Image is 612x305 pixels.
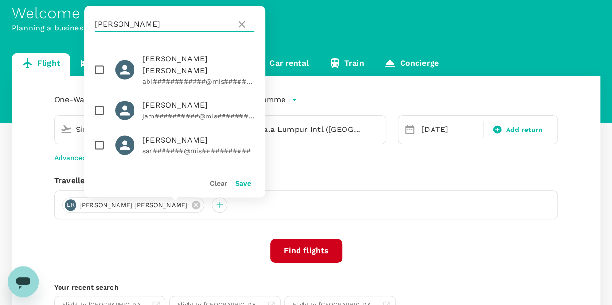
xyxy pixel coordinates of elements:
[244,53,319,76] a: Car rental
[506,125,543,135] span: Add return
[70,53,170,76] a: Accommodation
[142,76,254,86] p: abi############@mis###########
[185,94,297,105] button: Frequent flyer programme
[142,53,254,76] span: [PERSON_NAME] [PERSON_NAME]
[8,266,39,297] iframe: Button to launch messaging window
[12,22,600,34] p: Planning a business trip? Get started from here.
[210,179,227,187] button: Clear
[54,282,558,292] p: Your recent search
[54,92,100,107] div: One-Way
[142,134,254,146] span: [PERSON_NAME]
[54,175,558,187] div: Travellers
[95,16,232,32] input: Search for traveller
[374,53,448,76] a: Concierge
[270,239,342,263] button: Find flights
[12,53,70,76] a: Flight
[142,100,254,111] span: [PERSON_NAME]
[253,122,365,137] input: Going to
[76,122,188,137] input: Depart from
[319,53,374,76] a: Train
[62,197,204,213] div: LR[PERSON_NAME] [PERSON_NAME]
[379,128,381,130] button: Open
[65,199,76,211] div: LR
[74,201,194,210] span: [PERSON_NAME] [PERSON_NAME]
[418,120,481,139] div: [DATE]
[142,146,254,156] p: sar#######@mis###########
[235,179,251,187] button: Save
[54,152,123,163] button: Advanced search
[12,4,600,22] div: Welcome back , [PERSON_NAME] .
[142,111,254,121] p: jam##########@mis###########
[54,153,111,162] p: Advanced search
